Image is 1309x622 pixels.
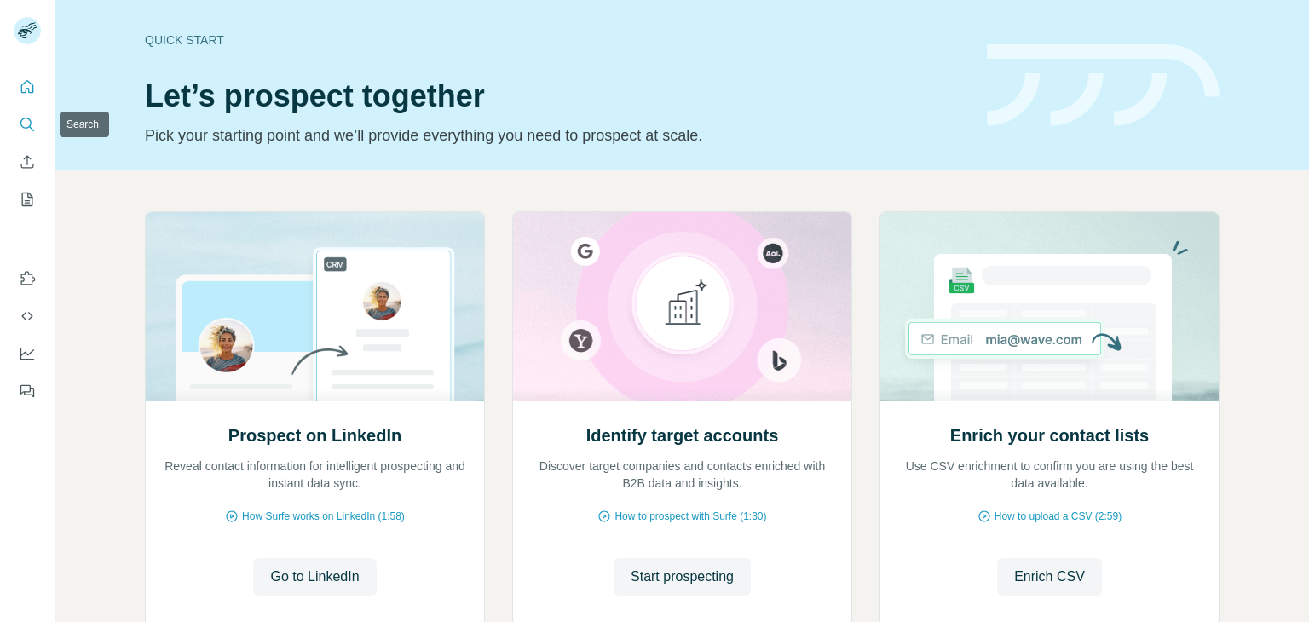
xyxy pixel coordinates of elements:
button: Quick start [14,72,41,102]
button: Enrich CSV [14,147,41,177]
p: Pick your starting point and we’ll provide everything you need to prospect at scale. [145,124,966,147]
img: Identify target accounts [512,212,852,401]
img: Prospect on LinkedIn [145,212,485,401]
span: How to upload a CSV (2:59) [995,509,1122,524]
p: Reveal contact information for intelligent prospecting and instant data sync. [163,458,467,492]
button: Search [14,109,41,140]
img: banner [987,44,1220,127]
span: Go to LinkedIn [270,567,359,587]
button: Enrich CSV [997,558,1102,596]
button: Use Surfe on LinkedIn [14,263,41,294]
img: Enrich your contact lists [879,212,1220,401]
button: Feedback [14,376,41,406]
h2: Enrich your contact lists [950,423,1149,447]
button: Go to LinkedIn [253,558,376,596]
span: How to prospect with Surfe (1:30) [614,509,766,524]
p: Discover target companies and contacts enriched with B2B data and insights. [530,458,834,492]
h1: Let’s prospect together [145,79,966,113]
h2: Prospect on LinkedIn [228,423,401,447]
div: Quick start [145,32,966,49]
span: Enrich CSV [1014,567,1085,587]
button: Start prospecting [614,558,751,596]
button: My lists [14,184,41,215]
h2: Identify target accounts [586,423,779,447]
button: Dashboard [14,338,41,369]
p: Use CSV enrichment to confirm you are using the best data available. [897,458,1202,492]
span: Start prospecting [631,567,734,587]
button: Use Surfe API [14,301,41,331]
span: How Surfe works on LinkedIn (1:58) [242,509,405,524]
